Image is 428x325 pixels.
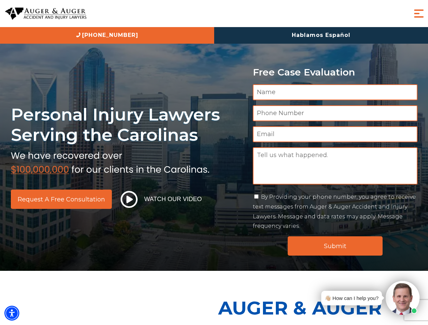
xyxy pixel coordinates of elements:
[18,196,105,202] span: Request a Free Consultation
[325,294,379,303] div: 👋🏼 How can I help you?
[412,7,426,20] button: Menu
[386,281,420,315] img: Intaker widget Avatar
[253,67,417,78] p: Free Case Evaluation
[11,149,209,174] img: sub text
[5,7,86,20] img: Auger & Auger Accident and Injury Lawyers Logo
[288,236,383,256] input: Submit
[11,190,112,209] a: Request a Free Consultation
[119,191,204,208] button: Watch Our Video
[218,291,424,325] p: Auger & Auger
[253,126,417,142] input: Email
[253,84,417,100] input: Name
[11,104,245,145] h1: Personal Injury Lawyers Serving the Carolinas
[253,105,417,121] input: Phone Number
[253,194,416,229] label: By Providing your phone number, you agree to receive text messages from Auger & Auger Accident an...
[4,306,19,321] div: Accessibility Menu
